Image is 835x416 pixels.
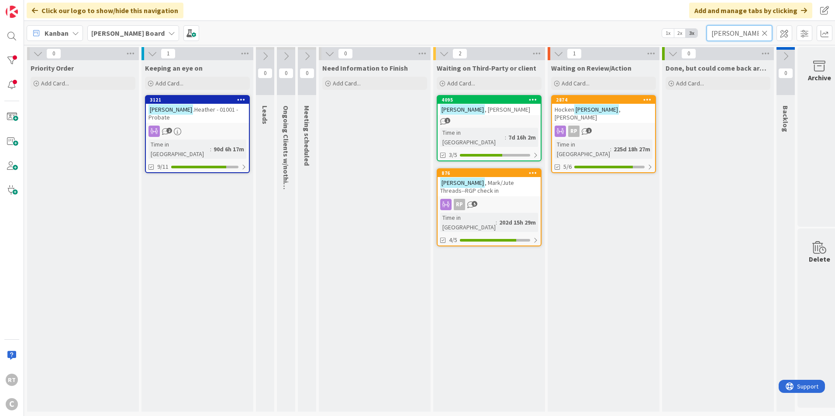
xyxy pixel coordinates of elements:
[303,106,311,166] span: Meeting scheduled
[586,128,592,133] span: 1
[689,3,812,18] div: Add and manage tabs by clicking
[46,48,61,59] span: 0
[563,162,572,171] span: 5/6
[555,140,610,159] div: Time in [GEOGRAPHIC_DATA]
[338,48,353,59] span: 0
[210,144,211,154] span: :
[485,106,530,113] span: , [PERSON_NAME]
[809,254,830,264] div: Delete
[438,199,541,210] div: RP
[438,169,541,196] div: 876[PERSON_NAME], Mark/Jute Threads--RGP check in
[686,29,697,38] span: 3x
[442,170,541,176] div: 876
[555,106,621,121] span: , [PERSON_NAME]
[148,104,193,114] mark: [PERSON_NAME]
[610,144,611,154] span: :
[440,213,496,232] div: Time in [GEOGRAPHIC_DATA]
[681,48,696,59] span: 0
[258,68,273,78] span: 0
[551,64,631,72] span: Waiting on Review/Action
[438,169,541,177] div: 876
[300,68,314,78] span: 0
[505,133,506,142] span: :
[452,48,467,59] span: 2
[611,144,652,154] div: 225d 18h 27m
[552,96,655,123] div: 2874Hocken[PERSON_NAME], [PERSON_NAME]
[31,64,74,72] span: Priority Order
[662,29,674,38] span: 1x
[261,106,269,124] span: Leads
[150,97,249,103] div: 3121
[496,218,497,227] span: :
[440,179,514,194] span: , Mark/Jute Threads--RGP check in
[454,199,465,210] div: RP
[778,68,793,78] span: 0
[552,126,655,137] div: RP
[447,79,475,87] span: Add Card...
[445,118,450,123] span: 1
[552,96,655,104] div: 2874
[437,168,542,246] a: 876[PERSON_NAME], Mark/Jute Threads--RGP check inRPTime in [GEOGRAPHIC_DATA]:202d 15h 29m4/5
[148,140,210,159] div: Time in [GEOGRAPHIC_DATA]
[551,95,656,173] a: 2874Hocken[PERSON_NAME], [PERSON_NAME]RPTime in [GEOGRAPHIC_DATA]:225d 18h 27m5/6
[472,201,477,207] span: 5
[506,133,538,142] div: 7d 16h 2m
[437,64,536,72] span: Waiting on Third-Party or client
[676,79,704,87] span: Add Card...
[146,96,249,104] div: 3121
[555,106,574,113] span: Hocken
[438,96,541,115] div: 4095[PERSON_NAME], [PERSON_NAME]
[18,1,40,12] span: Support
[146,96,249,123] div: 3121[PERSON_NAME].Heather - 01001 - Probate
[155,79,183,87] span: Add Card...
[27,3,183,18] div: Click our logo to show/hide this navigation
[45,28,69,38] span: Kanban
[157,162,169,171] span: 9/11
[674,29,686,38] span: 2x
[440,128,505,147] div: Time in [GEOGRAPHIC_DATA]
[437,95,542,161] a: 4095[PERSON_NAME], [PERSON_NAME]Time in [GEOGRAPHIC_DATA]:7d 16h 2m3/5
[6,6,18,18] img: Visit kanbanzone.com
[781,106,790,132] span: Backlog
[333,79,361,87] span: Add Card...
[808,72,831,83] div: Archive
[440,104,485,114] mark: [PERSON_NAME]
[6,374,18,386] div: RT
[562,79,590,87] span: Add Card...
[568,126,580,137] div: RP
[91,29,165,38] b: [PERSON_NAME] Board
[442,97,541,103] div: 4095
[567,48,582,59] span: 1
[497,218,538,227] div: 202d 15h 29m
[279,68,293,78] span: 0
[322,64,408,72] span: Need Information to Finish
[574,104,619,114] mark: [PERSON_NAME]
[145,95,250,173] a: 3121[PERSON_NAME].Heather - 01001 - ProbateTime in [GEOGRAPHIC_DATA]:90d 6h 17m9/11
[440,177,485,188] mark: [PERSON_NAME]
[148,106,238,121] span: .Heather - 01001 - Probate
[211,144,246,154] div: 90d 6h 17m
[161,48,176,59] span: 1
[282,106,290,205] span: Ongoing Clients w/nothing ATM
[449,235,457,245] span: 4/5
[449,150,457,160] span: 3/5
[166,128,172,133] span: 2
[707,25,772,41] input: Quick Filter...
[666,64,770,72] span: Done, but could come back around
[41,79,69,87] span: Add Card...
[6,398,18,410] div: C
[438,96,541,104] div: 4095
[556,97,655,103] div: 2874
[145,64,203,72] span: Keeping an eye on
